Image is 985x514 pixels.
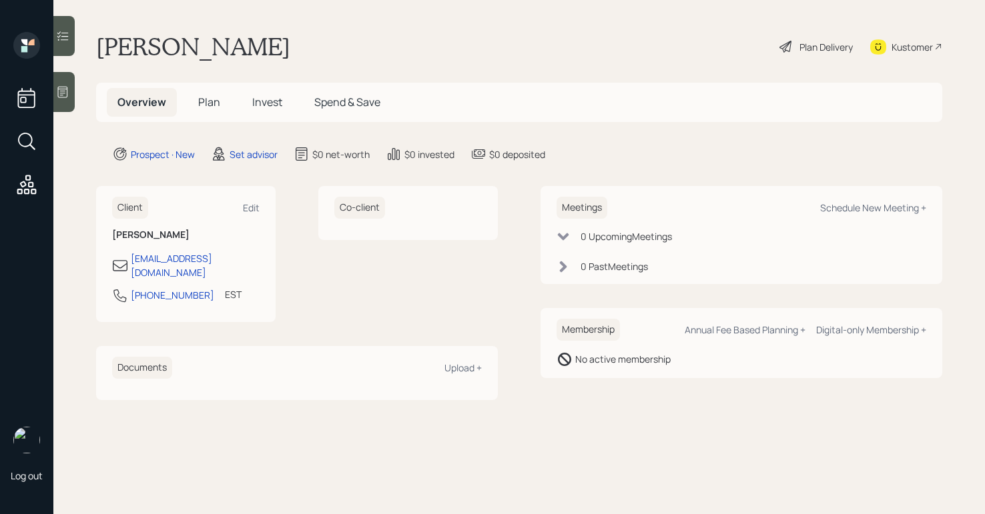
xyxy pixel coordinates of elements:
div: $0 deposited [489,147,545,161]
div: Log out [11,469,43,482]
div: EST [225,287,242,301]
div: No active membership [575,352,671,366]
h6: Documents [112,357,172,379]
div: Schedule New Meeting + [820,201,926,214]
div: Set advisor [230,147,278,161]
div: [PHONE_NUMBER] [131,288,214,302]
h6: Co-client [334,197,385,219]
span: Overview [117,95,166,109]
img: aleksandra-headshot.png [13,427,40,453]
span: Invest [252,95,282,109]
div: Prospect · New [131,147,195,161]
div: Annual Fee Based Planning + [685,323,805,336]
div: [EMAIL_ADDRESS][DOMAIN_NAME] [131,251,260,279]
div: 0 Past Meeting s [581,259,648,273]
span: Plan [198,95,220,109]
div: Kustomer [892,40,933,54]
div: Digital-only Membership + [816,323,926,336]
div: Plan Delivery [799,40,853,54]
h6: Membership [557,319,620,341]
h6: [PERSON_NAME] [112,229,260,241]
div: 0 Upcoming Meeting s [581,229,672,243]
span: Spend & Save [314,95,380,109]
div: $0 net-worth [312,147,370,161]
h1: [PERSON_NAME] [96,32,290,61]
h6: Meetings [557,197,607,219]
h6: Client [112,197,148,219]
div: Edit [243,201,260,214]
div: Upload + [444,361,482,374]
div: $0 invested [404,147,454,161]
